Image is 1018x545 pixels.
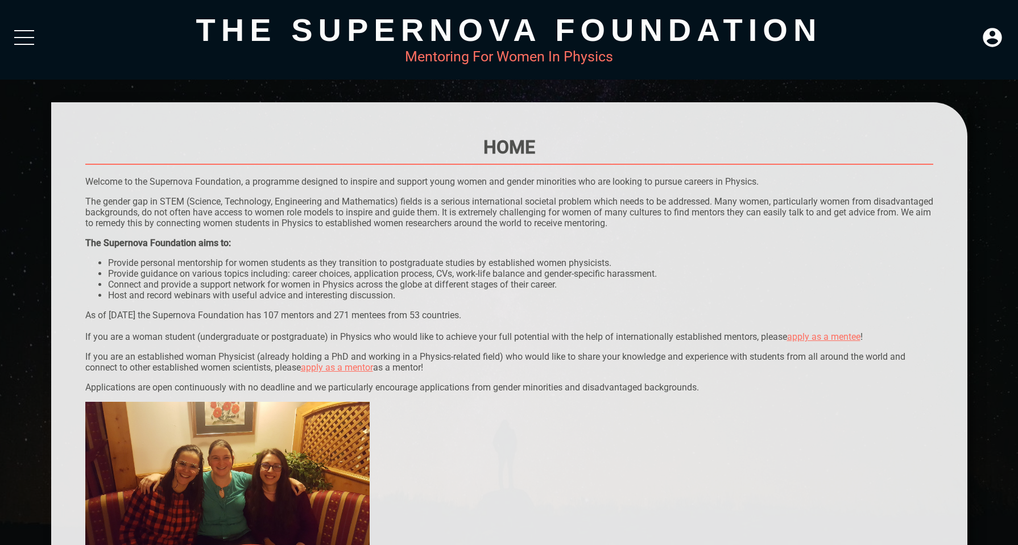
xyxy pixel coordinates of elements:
div: The Supernova Foundation [51,11,967,48]
li: Connect and provide a support network for women in Physics across the globe at different stages o... [108,279,933,290]
li: Provide guidance on various topics including: career choices, application process, CVs, work-life... [108,268,933,279]
li: Provide personal mentorship for women students as they transition to postgraduate studies by esta... [108,257,933,268]
p: Applications are open continuously with no deadline and we particularly encourage applications fr... [85,382,933,393]
p: Welcome to the Supernova Foundation, a programme designed to inspire and support young women and ... [85,176,933,187]
a: apply as a mentor [301,362,373,373]
p: The gender gap in STEM (Science, Technology, Engineering and Mathematics) fields is a serious int... [85,196,933,228]
div: Mentoring For Women In Physics [51,48,967,65]
div: The Supernova Foundation aims to: [85,238,933,248]
a: apply as a mentee [787,331,860,342]
h1: Home [85,136,933,158]
p: As of [DATE] the Supernova Foundation has 107 mentors and 271 mentees from 53 countries. If you a... [85,310,933,342]
li: Host and record webinars with useful advice and interesting discussion. [108,290,933,301]
p: If you are an established woman Physicist (already holding a PhD and working in a Physics-related... [85,351,933,373]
